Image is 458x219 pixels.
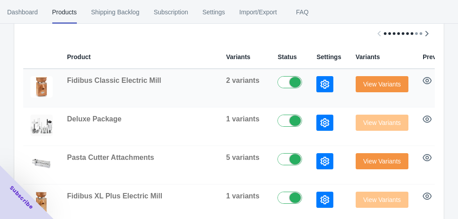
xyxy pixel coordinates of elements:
[154,0,188,24] span: Subscription
[67,154,154,161] span: Pasta Cutter Attachments
[316,53,341,60] span: Settings
[52,0,77,24] span: Products
[67,77,161,84] span: Fidibus Classic Electric Mill
[30,153,53,175] img: Untitleddesign-2023-08-09T083104.094.png
[8,184,35,211] span: Subscribe
[30,115,53,136] img: unnamed.jpg
[226,154,260,161] span: 5 variants
[356,153,408,169] button: View Variants
[67,53,91,60] span: Product
[226,53,250,60] span: Variants
[226,192,260,200] span: 1 variants
[226,115,260,123] span: 1 variants
[356,76,408,92] button: View Variants
[356,53,380,60] span: Variants
[67,115,122,123] span: Deluxe Package
[91,0,139,24] span: Shipping Backlog
[363,81,401,88] span: View Variants
[7,0,38,24] span: Dashboard
[202,0,225,24] span: Settings
[423,53,446,60] span: Preview
[67,192,162,200] span: Fidibus XL Plus Electric Mill
[363,158,401,165] span: View Variants
[291,0,314,24] span: FAQ
[226,77,260,84] span: 2 variants
[30,76,53,98] img: Untitleddesign-2023-08-09T075954.058.png
[419,26,435,42] button: Scroll table right one column
[240,0,277,24] span: Import/Export
[277,53,297,60] span: Status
